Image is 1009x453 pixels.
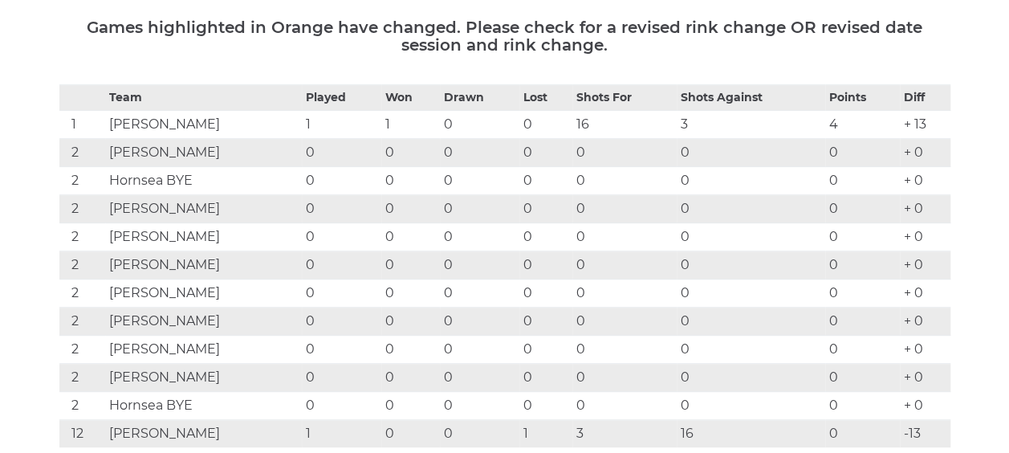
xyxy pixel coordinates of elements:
td: 2 [59,139,106,167]
td: 0 [572,336,677,364]
td: 2 [59,223,106,251]
td: 0 [519,195,572,223]
td: 0 [519,167,572,195]
td: 0 [381,364,440,392]
td: 0 [519,111,572,139]
td: 0 [677,280,825,308]
td: [PERSON_NAME] [105,420,301,448]
td: 16 [572,111,677,139]
td: 0 [440,308,519,336]
td: 0 [519,280,572,308]
td: 16 [677,420,825,448]
td: 2 [59,167,106,195]
td: 0 [381,167,440,195]
td: 0 [825,392,900,420]
td: 2 [59,364,106,392]
td: + 0 [900,139,950,167]
td: + 0 [900,392,950,420]
td: [PERSON_NAME] [105,336,301,364]
td: 0 [440,420,519,448]
td: 0 [302,336,381,364]
td: 0 [677,336,825,364]
td: 0 [302,308,381,336]
td: 0 [440,392,519,420]
td: 0 [572,308,677,336]
td: 1 [381,111,440,139]
td: 0 [440,364,519,392]
td: 0 [825,139,900,167]
th: Won [381,85,440,111]
td: 0 [302,223,381,251]
th: Points [825,85,900,111]
td: 0 [302,195,381,223]
td: 3 [677,111,825,139]
td: 0 [825,420,900,448]
td: + 0 [900,308,950,336]
th: Lost [519,85,572,111]
th: Shots For [572,85,677,111]
td: 0 [572,139,677,167]
td: 0 [825,195,900,223]
td: 0 [825,336,900,364]
td: 0 [302,167,381,195]
td: 0 [677,223,825,251]
h5: Games highlighted in Orange have changed. Please check for a revised rink change OR revised date ... [59,18,950,54]
td: 0 [825,251,900,280]
td: 1 [302,111,381,139]
td: [PERSON_NAME] [105,139,301,167]
td: 0 [440,167,519,195]
td: 0 [677,251,825,280]
td: [PERSON_NAME] [105,223,301,251]
td: 0 [381,308,440,336]
td: 0 [572,223,677,251]
td: 0 [519,251,572,280]
td: [PERSON_NAME] [105,111,301,139]
td: + 0 [900,280,950,308]
td: 1 [302,420,381,448]
td: 0 [381,195,440,223]
td: 3 [572,420,677,448]
td: 0 [381,336,440,364]
td: 0 [440,223,519,251]
td: 0 [572,195,677,223]
td: Hornsea BYE [105,167,301,195]
td: 2 [59,280,106,308]
td: + 0 [900,195,950,223]
th: Diff [900,85,950,111]
td: 0 [825,223,900,251]
td: -13 [900,420,950,448]
td: + 0 [900,336,950,364]
th: Played [302,85,381,111]
td: 0 [825,280,900,308]
td: 0 [381,251,440,280]
td: 0 [302,280,381,308]
td: 4 [825,111,900,139]
td: 0 [381,223,440,251]
td: Hornsea BYE [105,392,301,420]
td: 0 [572,392,677,420]
td: + 0 [900,167,950,195]
td: 0 [677,364,825,392]
td: 0 [440,280,519,308]
td: + 13 [900,111,950,139]
td: 0 [302,139,381,167]
td: 0 [302,392,381,420]
td: 0 [381,392,440,420]
td: 0 [440,139,519,167]
td: 0 [302,364,381,392]
td: 0 [677,139,825,167]
td: 0 [519,308,572,336]
td: 0 [519,139,572,167]
td: + 0 [900,251,950,280]
td: 0 [440,336,519,364]
td: 2 [59,392,106,420]
td: 0 [825,167,900,195]
td: 0 [519,364,572,392]
td: 0 [381,280,440,308]
td: 0 [572,364,677,392]
td: 0 [302,251,381,280]
td: 0 [440,251,519,280]
td: 0 [572,280,677,308]
td: 12 [59,420,106,448]
td: 2 [59,195,106,223]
